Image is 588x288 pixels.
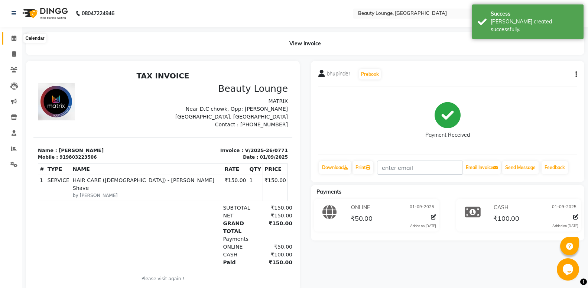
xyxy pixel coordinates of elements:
[351,204,370,211] span: ONLINE
[82,3,114,24] b: 08047224946
[19,3,70,24] img: logo
[552,204,576,211] span: 01-09-2025
[463,161,501,174] button: Email Invoice
[491,18,578,33] div: Bill created successfully.
[185,151,222,167] div: GRAND TOTAL
[493,214,519,224] span: ₹100.00
[230,96,254,107] th: PRICE
[557,258,581,281] iframe: chat widget
[39,108,188,124] span: HAIR CARE ([DEMOGRAPHIC_DATA]) - [PERSON_NAME] Shave
[351,214,373,224] span: ₹50.00
[189,96,214,107] th: RATE
[226,85,254,92] div: 01/09/2025
[214,107,230,132] td: 1
[23,34,46,43] div: Calendar
[189,107,214,132] td: ₹150.00
[12,96,38,107] th: TYPE
[222,182,259,190] div: ₹100.00
[134,52,255,60] p: Contact : [PHONE_NUMBER]
[4,207,254,214] p: Please visit again !
[491,10,578,18] div: Success
[189,175,209,181] span: ONLINE
[209,85,225,92] div: Date :
[185,143,222,151] div: NET
[185,190,222,198] div: Paid
[4,85,25,92] div: Mobile :
[319,161,351,174] a: Download
[26,32,584,55] div: View Invoice
[377,161,462,175] input: enter email
[134,15,255,26] h3: Beauty Lounge
[316,188,341,195] span: Payments
[5,96,13,107] th: #
[552,223,578,229] div: Added on [DATE]
[542,161,568,174] a: Feedback
[222,151,259,167] div: ₹150.00
[425,131,470,139] div: Payment Received
[189,183,204,189] span: CASH
[39,124,188,130] small: by [PERSON_NAME]
[222,190,259,198] div: ₹150.00
[327,70,350,80] span: bhupinder
[26,85,63,92] div: 919803223506
[4,3,254,12] h2: TAX INVOICE
[502,161,539,174] button: Send Message
[185,167,222,175] div: Payments
[38,96,189,107] th: NAME
[359,69,381,80] button: Prebook
[4,78,125,86] p: Name : [PERSON_NAME]
[410,204,434,211] span: 01-09-2025
[494,204,509,211] span: CASH
[214,96,230,107] th: QTY
[410,223,436,229] div: Added on [DATE]
[134,78,255,86] p: Invoice : V/2025-26/0771
[222,143,259,151] div: ₹150.00
[185,136,222,143] div: SUBTOTAL
[353,161,373,174] a: Print
[230,107,254,132] td: ₹150.00
[134,29,255,52] p: MATRIX Near D.C chowk, Opp: [PERSON_NAME][GEOGRAPHIC_DATA], [GEOGRAPHIC_DATA]
[222,136,259,143] div: ₹150.00
[5,107,13,132] td: 1
[12,107,38,132] td: SERVICE
[222,175,259,182] div: ₹50.00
